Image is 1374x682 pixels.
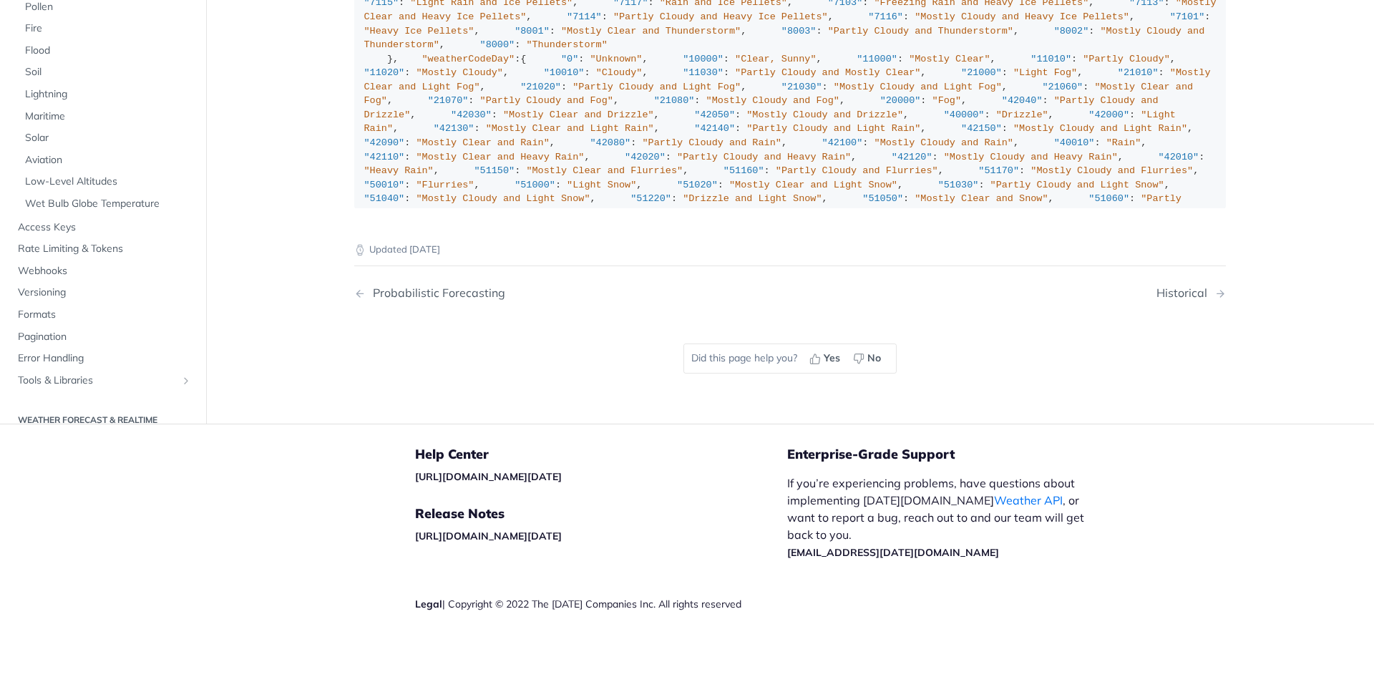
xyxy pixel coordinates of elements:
[18,286,192,300] span: Versioning
[503,109,654,120] span: "Mostly Clear and Drizzle"
[561,26,741,36] span: "Mostly Clear and Thunderstorm"
[11,303,195,325] a: Formats
[1159,152,1199,162] span: "42010"
[415,530,562,542] a: [URL][DOMAIN_NAME][DATE]
[364,165,434,176] span: "Heavy Rain"
[515,26,550,36] span: "8001"
[1002,95,1043,106] span: "42040"
[787,474,1099,560] p: If you’re experiencing problems, have questions about implementing [DATE][DOMAIN_NAME] , or want ...
[1118,67,1159,78] span: "21010"
[416,67,503,78] span: "Mostly Cloudy"
[474,165,515,176] span: "51150"
[567,11,602,22] span: "7114"
[848,348,889,369] button: No
[857,208,897,218] span: "51010"
[18,18,195,39] a: Fire
[781,26,817,36] span: "8003"
[1156,286,1226,300] a: Next Page: Historical
[416,152,584,162] span: "Mostly Clear and Heavy Rain"
[354,272,1226,314] nav: Pagination Controls
[25,175,192,189] span: Low-Level Altitudes
[729,180,897,190] span: "Mostly Clear and Light Snow"
[677,180,718,190] span: "51020"
[11,216,195,238] a: Access Keys
[451,109,492,120] span: "42030"
[590,137,631,148] span: "42080"
[486,123,654,134] span: "Mostly Clear and Light Rain"
[11,348,195,369] a: Error Handling
[25,87,192,102] span: Lightning
[18,373,177,387] span: Tools & Libraries
[11,238,195,260] a: Rate Limiting & Tokens
[706,95,839,106] span: "Mostly Cloudy and Fog"
[961,67,1002,78] span: "21000"
[561,54,578,64] span: "0"
[480,95,613,106] span: "Partly Cloudy and Fog"
[364,180,405,190] span: "50010"
[497,208,538,218] span: "51070"
[364,95,1164,120] span: "Partly Cloudy and Drizzle"
[590,54,642,64] span: "Unknown"
[1083,54,1170,64] span: "Partly Cloudy"
[415,446,787,463] h5: Help Center
[415,470,562,483] a: [URL][DOMAIN_NAME][DATE]
[11,369,195,391] a: Tools & LibrariesShow subpages for Tools & Libraries
[1013,67,1077,78] span: "Light Fog"
[1019,208,1060,218] span: "51190"
[683,67,723,78] span: "11030"
[781,82,822,92] span: "21030"
[932,95,962,106] span: "Fog"
[354,286,728,300] a: Previous Page: Probabilistic Forecasting
[944,109,985,120] span: "40000"
[735,67,920,78] span: "Partly Cloudy and Mostly Clear"
[804,348,848,369] button: Yes
[25,152,192,167] span: Aviation
[1030,165,1193,176] span: "Mostly Cloudy and Flurries"
[526,39,607,50] span: "Thunderstorm"
[18,307,192,321] span: Formats
[694,109,735,120] span: "42050"
[18,193,195,215] a: Wet Bulb Globe Temperature
[874,137,1013,148] span: "Mostly Cloudy and Rain"
[625,152,666,162] span: "42020"
[18,220,192,234] span: Access Keys
[550,208,688,218] span: "Mostly Cloudy and Snow"
[723,165,764,176] span: "51160"
[416,180,474,190] span: "Flurries"
[857,54,897,64] span: "11000"
[526,165,683,176] span: "Mostly Clear and Flurries"
[1013,123,1187,134] span: "Mostly Cloudy and Light Rain"
[366,286,505,300] div: Probabilistic Forecasting
[746,123,920,134] span: "Partly Cloudy and Light Rain"
[938,180,979,190] span: "51030"
[978,165,1019,176] span: "51170"
[596,67,643,78] span: "Cloudy"
[1156,286,1214,300] div: Historical
[880,95,921,106] span: "20000"
[613,11,828,22] span: "Partly Cloudy and Heavy Ice Pellets"
[1030,54,1071,64] span: "11010"
[364,152,405,162] span: "42110"
[480,39,515,50] span: "8000"
[862,193,903,204] span: "51050"
[683,54,723,64] span: "10000"
[630,193,671,204] span: "51220"
[25,43,192,57] span: Flood
[364,67,1217,92] span: "Mostly Clear and Light Fog"
[520,82,561,92] span: "21020"
[1106,137,1141,148] span: "Rain"
[909,208,978,218] span: "Heavy Snow"
[729,208,770,218] span: "50000"
[828,26,1013,36] span: "Partly Cloudy and Thunderstorm"
[415,598,442,610] a: Legal
[735,54,816,64] span: "Clear, Sunny"
[834,82,1002,92] span: "Mostly Cloudy and Light Fog"
[654,95,695,106] span: "21080"
[1042,82,1083,92] span: "21060"
[1054,137,1095,148] span: "40010"
[18,171,195,193] a: Low-Level Altitudes
[746,109,903,120] span: "Mostly Cloudy and Drizzle"
[25,109,192,123] span: Maritime
[415,505,787,522] h5: Release Notes
[180,374,192,386] button: Show subpages for Tools & Libraries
